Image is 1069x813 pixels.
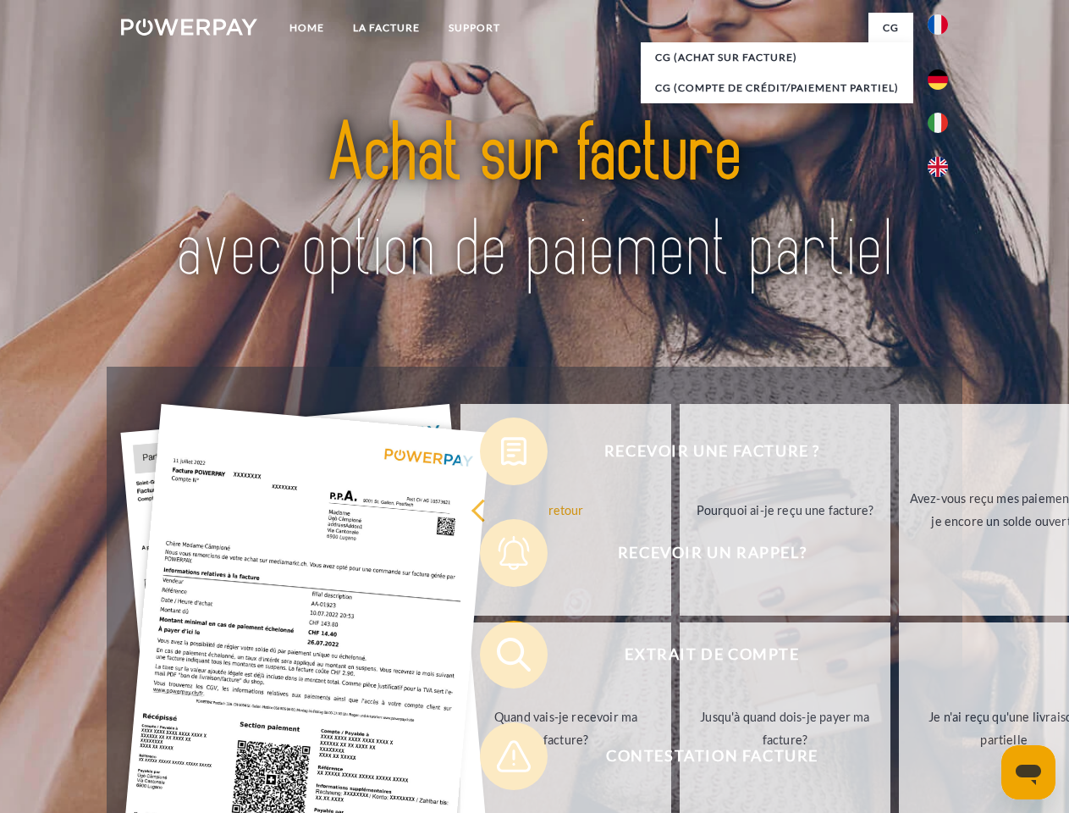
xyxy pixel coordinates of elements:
img: logo-powerpay-white.svg [121,19,257,36]
a: Support [434,13,515,43]
img: title-powerpay_fr.svg [162,81,907,324]
img: it [928,113,948,133]
a: Home [275,13,339,43]
iframe: Bouton de lancement de la fenêtre de messagerie [1001,745,1055,799]
a: LA FACTURE [339,13,434,43]
a: CG (achat sur facture) [641,42,913,73]
img: en [928,157,948,177]
div: Quand vais-je recevoir ma facture? [471,705,661,751]
div: Jusqu'à quand dois-je payer ma facture? [690,705,880,751]
a: CG [868,13,913,43]
a: CG (Compte de crédit/paiement partiel) [641,73,913,103]
img: de [928,69,948,90]
div: Pourquoi ai-je reçu une facture? [690,498,880,521]
img: fr [928,14,948,35]
div: retour [471,498,661,521]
